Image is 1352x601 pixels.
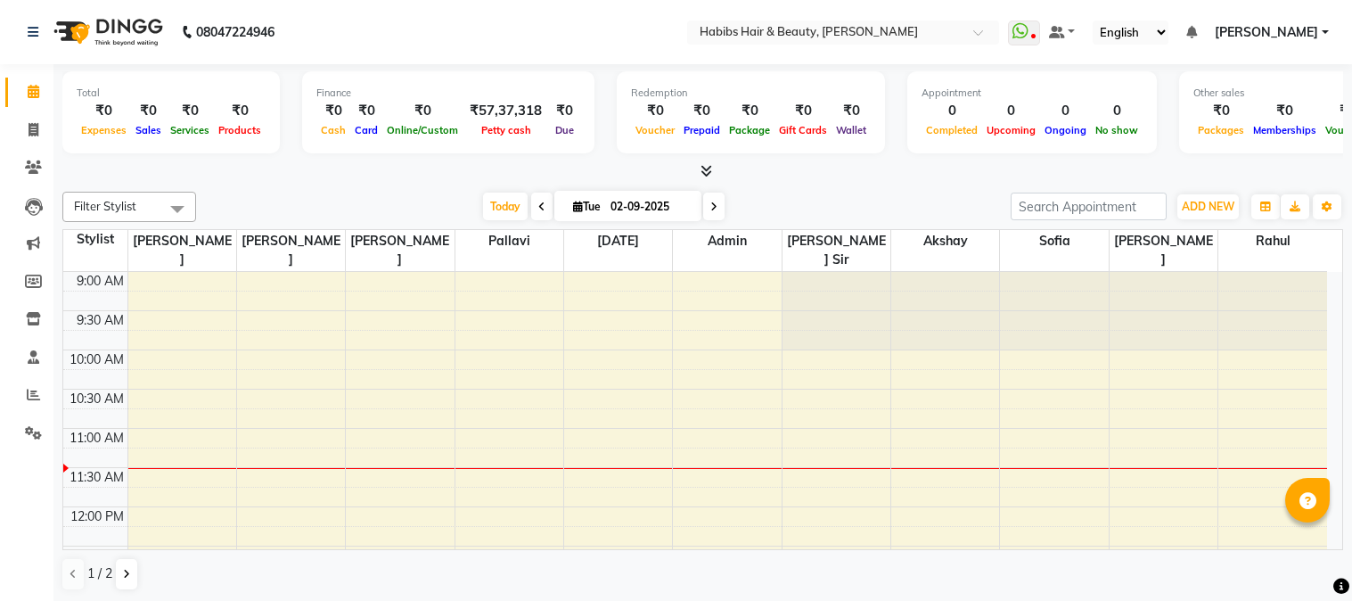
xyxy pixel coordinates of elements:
[774,101,832,121] div: ₹0
[382,101,463,121] div: ₹0
[66,390,127,408] div: 10:30 AM
[549,101,580,121] div: ₹0
[477,124,536,136] span: Petty cash
[1091,124,1143,136] span: No show
[63,230,127,249] div: Stylist
[1182,200,1234,213] span: ADD NEW
[73,272,127,291] div: 9:00 AM
[131,101,166,121] div: ₹0
[128,230,236,271] span: [PERSON_NAME]
[832,101,871,121] div: ₹0
[832,124,871,136] span: Wallet
[631,86,871,101] div: Redemption
[346,230,454,271] span: [PERSON_NAME]
[316,86,580,101] div: Finance
[1193,101,1249,121] div: ₹0
[982,124,1040,136] span: Upcoming
[316,124,350,136] span: Cash
[551,124,578,136] span: Due
[455,230,563,252] span: Pallavi
[725,101,774,121] div: ₹0
[66,350,127,369] div: 10:00 AM
[1249,124,1321,136] span: Memberships
[774,124,832,136] span: Gift Cards
[1177,194,1239,219] button: ADD NEW
[166,101,214,121] div: ₹0
[66,429,127,448] div: 11:00 AM
[982,101,1040,121] div: 0
[237,230,345,271] span: [PERSON_NAME]
[350,101,382,121] div: ₹0
[45,7,168,57] img: logo
[66,468,127,487] div: 11:30 AM
[783,230,890,271] span: [PERSON_NAME] Sir
[73,311,127,330] div: 9:30 AM
[196,7,274,57] b: 08047224946
[1249,101,1321,121] div: ₹0
[631,101,679,121] div: ₹0
[605,193,694,220] input: 2025-09-02
[87,564,112,583] span: 1 / 2
[564,230,672,252] span: [DATE]
[483,193,528,220] span: Today
[1215,23,1318,42] span: [PERSON_NAME]
[631,124,679,136] span: Voucher
[1011,193,1167,220] input: Search Appointment
[166,124,214,136] span: Services
[131,124,166,136] span: Sales
[1110,230,1217,271] span: [PERSON_NAME]
[922,86,1143,101] div: Appointment
[1040,124,1091,136] span: Ongoing
[67,507,127,526] div: 12:00 PM
[1193,124,1249,136] span: Packages
[1000,230,1108,252] span: Sofia
[569,200,605,213] span: Tue
[77,86,266,101] div: Total
[1040,101,1091,121] div: 0
[350,124,382,136] span: Card
[77,124,131,136] span: Expenses
[67,547,127,565] div: 12:30 PM
[77,101,131,121] div: ₹0
[1277,530,1334,583] iframe: chat widget
[891,230,999,252] span: Akshay
[214,124,266,136] span: Products
[922,124,982,136] span: Completed
[316,101,350,121] div: ₹0
[679,124,725,136] span: Prepaid
[922,101,982,121] div: 0
[673,230,781,252] span: Admin
[1218,230,1327,252] span: Rahul
[382,124,463,136] span: Online/Custom
[74,199,136,213] span: Filter Stylist
[725,124,774,136] span: Package
[1091,101,1143,121] div: 0
[214,101,266,121] div: ₹0
[679,101,725,121] div: ₹0
[463,101,549,121] div: ₹57,37,318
